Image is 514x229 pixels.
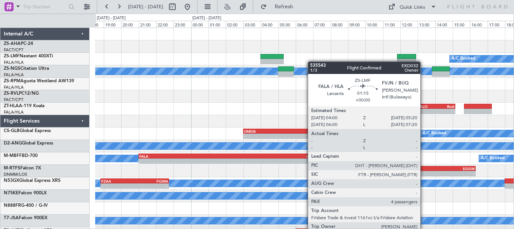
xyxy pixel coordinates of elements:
div: A/C Booked [481,153,505,164]
a: FALA/HLA [4,72,24,78]
a: N53GXGlobal Express XRS [4,178,61,183]
div: 14:00 [435,21,453,28]
span: N888FR [4,203,21,208]
div: - [436,109,455,114]
div: [DATE] - [DATE] [192,15,221,22]
button: Quick Links [385,1,440,13]
div: [DATE] - [DATE] [97,15,126,22]
span: M-MBFF [4,154,22,158]
div: 13:00 [418,21,435,28]
div: 15:00 [453,21,470,28]
div: - [401,171,475,176]
span: ZS-AHA [4,41,21,46]
div: EGGW [401,166,475,171]
div: 03:00 [243,21,261,28]
div: - [326,134,408,138]
span: N53GX [4,178,19,183]
div: - [228,159,316,163]
button: Refresh [257,1,302,13]
span: M-RTFS [4,166,20,171]
input: Trip Number [23,1,66,12]
div: FQMA [135,179,168,183]
div: OMDB [244,129,326,134]
a: FALA/HLA [4,109,24,115]
div: FAKN [328,191,349,196]
div: - [135,184,168,188]
div: 04:00 [261,21,278,28]
span: ZS-RPM [4,79,20,83]
div: TBPB [328,166,401,171]
span: ZS-RVL [4,91,19,96]
a: ZS-RVLPC12/NG [4,91,39,96]
a: T7-JSAFalcon 900EX [4,216,47,220]
div: 22:00 [156,21,173,28]
div: LSGG [228,154,316,158]
label: 2 Flight Legs [321,105,366,112]
span: N75KE [4,191,18,195]
div: - [244,134,326,138]
div: - [328,196,349,201]
div: 17:00 [488,21,505,28]
div: 20:00 [121,21,138,28]
a: ZS-AHAPC-24 [4,41,33,46]
a: FALA/HLA [4,85,24,90]
a: M-MBFFBD-700 [4,154,38,158]
div: FALA [139,154,228,158]
div: - [328,171,401,176]
div: 02:00 [226,21,243,28]
div: 10:00 [365,21,383,28]
img: arrow-gray.svg [366,107,370,110]
div: 07:00 [313,21,330,28]
div: A/C Booked [452,53,475,65]
a: N888FRG-400 / G-IV [4,203,48,208]
div: FALO [418,104,436,109]
div: 21:00 [139,21,156,28]
span: Refresh [268,4,300,9]
div: FACT [349,191,370,196]
div: Quick Links [400,4,425,11]
div: FZAA [101,179,135,183]
a: DNMM/LOS [4,172,27,177]
div: 12:00 [400,21,418,28]
div: - [418,109,436,114]
span: [DATE] - [DATE] [128,3,163,10]
div: - [349,196,370,201]
span: ZS-NGS [4,66,20,71]
div: 16:00 [470,21,487,28]
a: M-RTFSFalcon 7X [4,166,41,171]
a: N75KEFalcon 900LX [4,191,47,195]
span: ZS-LMF [4,54,20,58]
a: ZT-HLAA-119 Koala [4,104,44,108]
div: 01:00 [208,21,226,28]
div: A/C Booked [423,128,446,139]
span: D2-ANG [4,141,22,146]
div: 23:00 [173,21,191,28]
a: D2-ANGGlobal Express [4,141,53,146]
a: FALA/HLA [4,60,24,65]
div: 06:00 [296,21,313,28]
a: FACT/CPT [4,97,23,103]
div: 00:00 [191,21,208,28]
a: ZS-NGSCitation Ultra [4,66,49,71]
div: 19:00 [104,21,121,28]
span: ZT-HLA [4,104,19,108]
a: CS-GLBGlobal Express [4,129,51,133]
a: FACT/CPT [4,47,23,53]
div: 08:00 [331,21,348,28]
div: 09:00 [348,21,365,28]
a: ZS-RPMAgusta Westland AW139 [4,79,74,83]
span: CS-GLB [4,129,20,133]
div: - [139,159,228,163]
div: 11:00 [383,21,400,28]
span: T7-JSA [4,216,19,220]
div: - [101,184,135,188]
div: Rust [436,104,455,109]
a: ZS-LMFNextant 400XTi [4,54,53,58]
div: 05:00 [278,21,296,28]
div: FAKN [326,129,408,134]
